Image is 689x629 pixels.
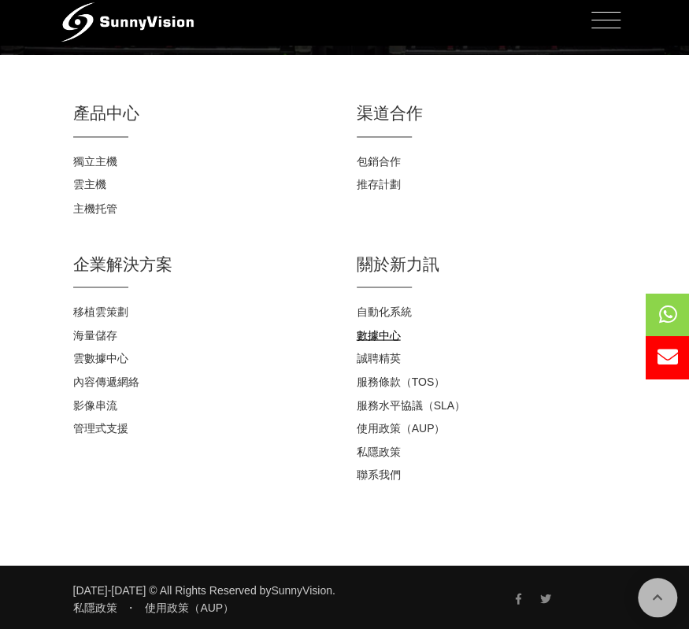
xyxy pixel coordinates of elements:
a: 誠聘精英 [357,351,401,364]
a: 主機托管 [73,202,117,214]
button: Toggle navigation [583,2,628,40]
h2: 關於新力訊 [357,252,617,275]
span: ・ [125,601,136,613]
a: 使用政策（AUP） [145,601,234,613]
a: SunnyVision [271,583,332,596]
a: 管理式支援 [73,421,128,434]
a: 聯系我們 [357,468,401,480]
a: 服務條款（TOS） [357,375,446,387]
a: 私隱政策 [73,601,117,613]
a: 推存計劃 [357,178,401,191]
a: 私隱政策 [357,445,401,457]
small: [DATE]-[DATE] © All Rights Reserved by . [73,581,420,598]
a: 雲主機 [73,178,106,191]
a: 數據中心 [357,328,401,341]
a: 包銷合作 [357,155,401,168]
h2: 產品中心 [73,102,333,124]
a: 影像串流 [73,398,117,411]
h2: 渠道合作 [357,102,617,124]
a: 使用政策（AUP） [357,421,446,434]
a: 海量儲存 [73,328,117,341]
a: 移植雲策劃 [73,305,128,317]
a: 內容傳遞網絡 [73,375,139,387]
a: 自動化系統 [357,305,412,317]
a: 服務水平協議（SLA） [357,398,465,411]
a: 雲數據中心 [73,351,128,364]
a: 獨立主機 [73,155,117,168]
h2: 企業解決方案 [73,252,333,275]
